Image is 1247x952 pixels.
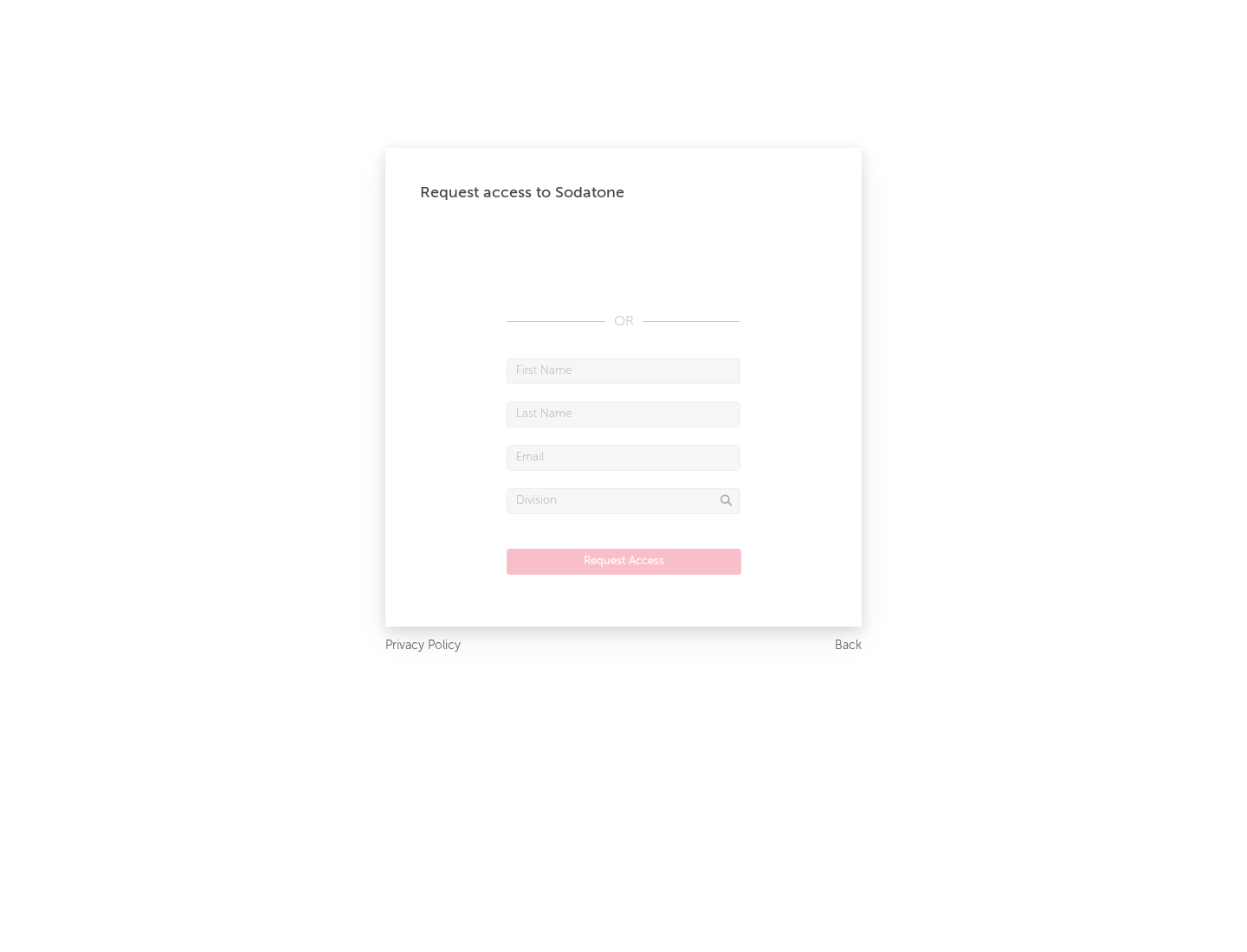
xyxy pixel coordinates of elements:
input: Division [507,488,740,514]
input: First Name [507,358,740,384]
input: Email [507,445,740,471]
input: Last Name [507,402,740,428]
button: Request Access [507,549,741,575]
a: Privacy Policy [385,635,461,657]
a: Back [835,635,862,657]
div: OR [507,312,740,332]
div: Request access to Sodatone [420,183,827,203]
